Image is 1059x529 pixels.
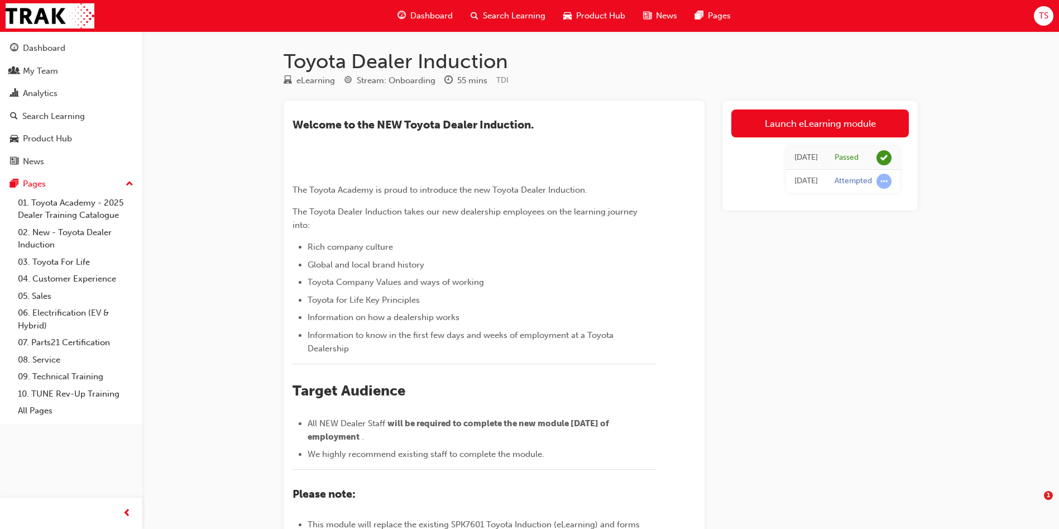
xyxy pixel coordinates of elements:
span: Information on how a dealership works [308,312,459,322]
span: 1 [1044,491,1053,500]
div: Analytics [23,87,57,100]
span: The Toyota Academy is proud to introduce the new Toyota Dealer Induction. [293,185,587,195]
a: pages-iconPages [686,4,740,27]
span: up-icon [126,177,133,192]
span: target-icon [344,76,352,86]
span: Pages [708,9,731,22]
span: News [656,9,677,22]
span: Dashboard [410,9,453,22]
span: people-icon [10,66,18,77]
span: guage-icon [10,44,18,54]
span: Learning resource code [496,75,509,85]
iframe: Intercom live chat [1021,491,1048,518]
span: pages-icon [10,179,18,189]
span: search-icon [10,112,18,122]
span: learningRecordVerb_ATTEMPT-icon [876,174,892,189]
span: news-icon [10,157,18,167]
span: Global and local brand history [308,260,424,270]
a: 08. Service [13,351,138,369]
a: search-iconSearch Learning [462,4,554,27]
a: car-iconProduct Hub [554,4,634,27]
span: Search Learning [483,9,545,22]
a: 07. Parts21 Certification [13,334,138,351]
span: learningResourceType_ELEARNING-icon [284,76,292,86]
span: pages-icon [695,9,703,23]
span: All NEW Dealer Staff [308,418,385,428]
a: Analytics [4,83,138,104]
a: 04. Customer Experience [13,270,138,288]
span: search-icon [471,9,478,23]
a: My Team [4,61,138,82]
a: Search Learning [4,106,138,127]
span: prev-icon [123,507,131,521]
span: ​Welcome to the NEW Toyota Dealer Induction. [293,118,534,131]
span: chart-icon [10,89,18,99]
span: clock-icon [444,76,453,86]
span: . [362,432,364,442]
div: My Team [23,65,58,78]
span: car-icon [563,9,572,23]
a: Dashboard [4,38,138,59]
img: Trak [6,3,94,28]
div: Attempted [835,176,872,187]
a: 06. Electrification (EV & Hybrid) [13,304,138,334]
span: learningRecordVerb_PASS-icon [876,150,892,165]
div: Pages [23,178,46,190]
a: All Pages [13,402,138,420]
div: Duration [444,74,487,88]
span: Information to know in the first few days and weeks of employment at a Toyota Dealership [308,330,616,354]
a: Launch eLearning module [731,109,909,137]
button: Pages [4,174,138,194]
a: 09. Technical Training [13,368,138,385]
span: Toyota Company Values and ways of working [308,277,484,287]
a: 10. TUNE Rev-Up Training [13,385,138,403]
div: Product Hub [23,132,72,145]
div: 55 mins [457,74,487,87]
a: 05. Sales [13,288,138,305]
a: news-iconNews [634,4,686,27]
button: TS [1034,6,1053,26]
div: Search Learning [22,110,85,123]
div: Wed Apr 09 2025 09:33:35 GMT+1000 (Australian Eastern Standard Time) [794,175,818,188]
a: 03. Toyota For Life [13,254,138,271]
a: 01. Toyota Academy - 2025 Dealer Training Catalogue [13,194,138,224]
a: News [4,151,138,172]
div: Type [284,74,335,88]
span: The Toyota Dealer Induction takes our new dealership employees on the learning journey into: [293,207,640,230]
span: news-icon [643,9,651,23]
span: We highly recommend existing staff to complete the module. [308,449,544,459]
a: guage-iconDashboard [389,4,462,27]
button: DashboardMy TeamAnalyticsSearch LearningProduct HubNews [4,36,138,174]
h1: Toyota Dealer Induction [284,49,918,74]
div: Stream: Onboarding [357,74,435,87]
div: eLearning [296,74,335,87]
div: Passed [835,152,859,163]
div: News [23,155,44,168]
span: Toyota for Life Key Principles [308,295,420,305]
span: Target Audience [293,382,405,399]
span: will be required to complete the new module [DATE] of employment [308,418,611,442]
span: guage-icon [397,9,406,23]
div: Wed Apr 09 2025 14:04:15 GMT+1000 (Australian Eastern Standard Time) [794,151,818,164]
span: Product Hub [576,9,625,22]
span: Please note: [293,488,356,501]
div: Stream [344,74,435,88]
span: Rich company culture [308,242,393,252]
span: TS [1039,9,1048,22]
a: 02. New - Toyota Dealer Induction [13,224,138,254]
a: Product Hub [4,128,138,149]
div: Dashboard [23,42,65,55]
span: car-icon [10,134,18,144]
